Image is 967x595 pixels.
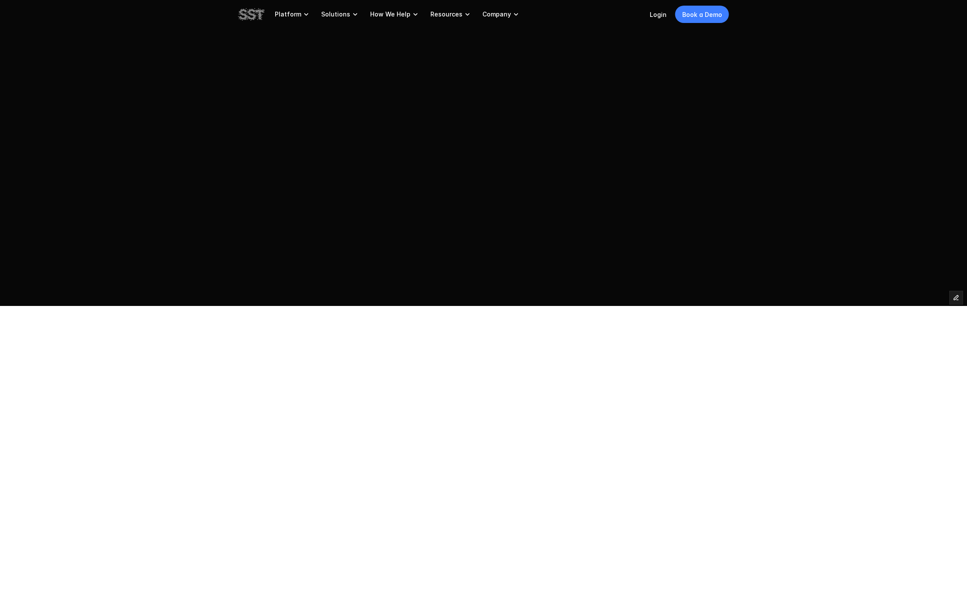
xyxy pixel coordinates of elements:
p: Company [482,10,511,18]
p: Solutions [321,10,350,18]
p: Resources [430,10,462,18]
img: SST logo [238,7,264,22]
a: Book a Demo [675,6,729,23]
p: Book a Demo [682,10,722,19]
a: Login [650,11,667,18]
p: Platform [275,10,301,18]
button: Edit Framer Content [950,291,963,304]
p: How We Help [370,10,410,18]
